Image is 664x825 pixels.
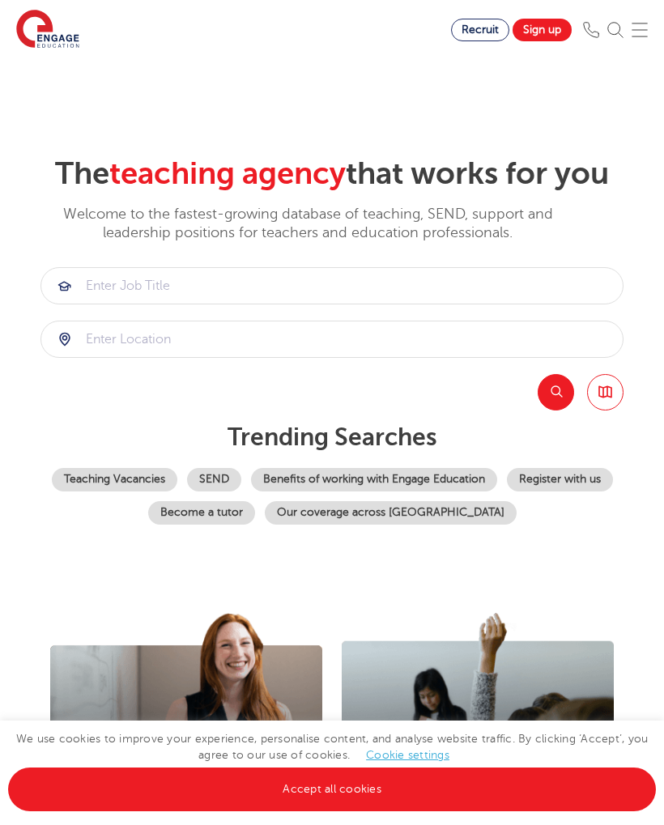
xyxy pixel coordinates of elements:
[8,733,656,795] span: We use cookies to improve your experience, personalise content, and analyse website traffic. By c...
[462,23,499,36] span: Recruit
[109,156,346,191] span: teaching agency
[52,468,177,491] a: Teaching Vacancies
[40,267,624,304] div: Submit
[8,768,656,811] a: Accept all cookies
[251,468,497,491] a: Benefits of working with Engage Education
[41,321,623,357] input: Submit
[40,205,575,243] p: Welcome to the fastest-growing database of teaching, SEND, support and leadership positions for t...
[40,423,624,452] p: Trending searches
[507,468,613,491] a: Register with us
[607,22,624,38] img: Search
[41,268,623,304] input: Submit
[451,19,509,41] a: Recruit
[16,10,79,50] img: Engage Education
[366,749,449,761] a: Cookie settings
[632,22,648,38] img: Mobile Menu
[187,468,241,491] a: SEND
[513,19,572,41] a: Sign up
[583,22,599,38] img: Phone
[40,321,624,358] div: Submit
[265,501,517,525] a: Our coverage across [GEOGRAPHIC_DATA]
[40,155,624,193] h2: The that works for you
[538,374,574,410] button: Search
[148,501,255,525] a: Become a tutor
